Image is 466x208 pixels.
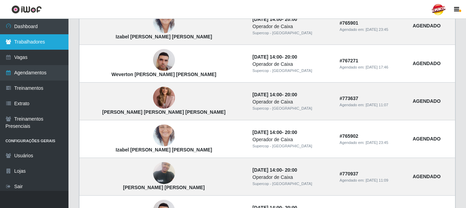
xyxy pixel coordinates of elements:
[366,27,388,32] time: [DATE] 23:45
[102,109,226,115] strong: [PERSON_NAME] [PERSON_NAME] [PERSON_NAME]
[153,116,175,155] img: Izabel Cristina da Silva Santos
[340,133,358,139] strong: # 765902
[252,16,282,22] time: [DATE] 14:00
[252,130,297,135] strong: -
[153,83,175,113] img: Carla Milena da Silva Santos
[112,72,216,77] strong: Weverton [PERSON_NAME] [PERSON_NAME]
[252,174,331,181] div: Operador de Caixa
[252,54,297,60] strong: -
[252,16,297,22] strong: -
[252,98,331,106] div: Operador de Caixa
[340,140,404,146] div: Agendado em:
[252,92,282,97] time: [DATE] 14:00
[116,34,212,39] strong: Izabel [PERSON_NAME] [PERSON_NAME]
[123,185,205,190] strong: [PERSON_NAME] [PERSON_NAME]
[366,65,388,69] time: [DATE] 17:46
[252,106,331,111] div: Supercop - [GEOGRAPHIC_DATA]
[340,27,404,33] div: Agendado em:
[366,103,388,107] time: [DATE] 11:07
[413,136,441,142] strong: AGENDADO
[413,98,441,104] strong: AGENDADO
[252,143,331,149] div: Supercop - [GEOGRAPHIC_DATA]
[153,159,175,188] img: Luzia Maria Tibúrcio
[413,61,441,66] strong: AGENDADO
[252,68,331,74] div: Supercop - [GEOGRAPHIC_DATA]
[285,130,297,135] time: 20:00
[340,58,358,63] strong: # 767271
[153,46,175,75] img: Weverton Charlles de Queiroz Freire
[252,54,282,60] time: [DATE] 14:00
[116,147,212,152] strong: Izabel [PERSON_NAME] [PERSON_NAME]
[340,64,404,70] div: Agendado em:
[252,92,297,97] strong: -
[153,3,175,42] img: Izabel Cristina da Silva Santos
[285,92,297,97] time: 20:00
[340,20,358,26] strong: # 765901
[340,102,404,108] div: Agendado em:
[413,23,441,28] strong: AGENDADO
[285,54,297,60] time: 20:00
[252,23,331,30] div: Operador de Caixa
[252,181,331,187] div: Supercop - [GEOGRAPHIC_DATA]
[413,174,441,179] strong: AGENDADO
[252,61,331,68] div: Operador de Caixa
[285,16,297,22] time: 20:00
[285,167,297,173] time: 20:00
[366,140,388,145] time: [DATE] 23:45
[366,178,388,182] time: [DATE] 11:09
[11,5,42,14] img: CoreUI Logo
[252,167,282,173] time: [DATE] 14:00
[252,167,297,173] strong: -
[340,171,358,176] strong: # 770937
[252,136,331,143] div: Operador de Caixa
[252,130,282,135] time: [DATE] 14:00
[252,30,331,36] div: Supercop - [GEOGRAPHIC_DATA]
[340,178,404,183] div: Agendado em:
[340,96,358,101] strong: # 773637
